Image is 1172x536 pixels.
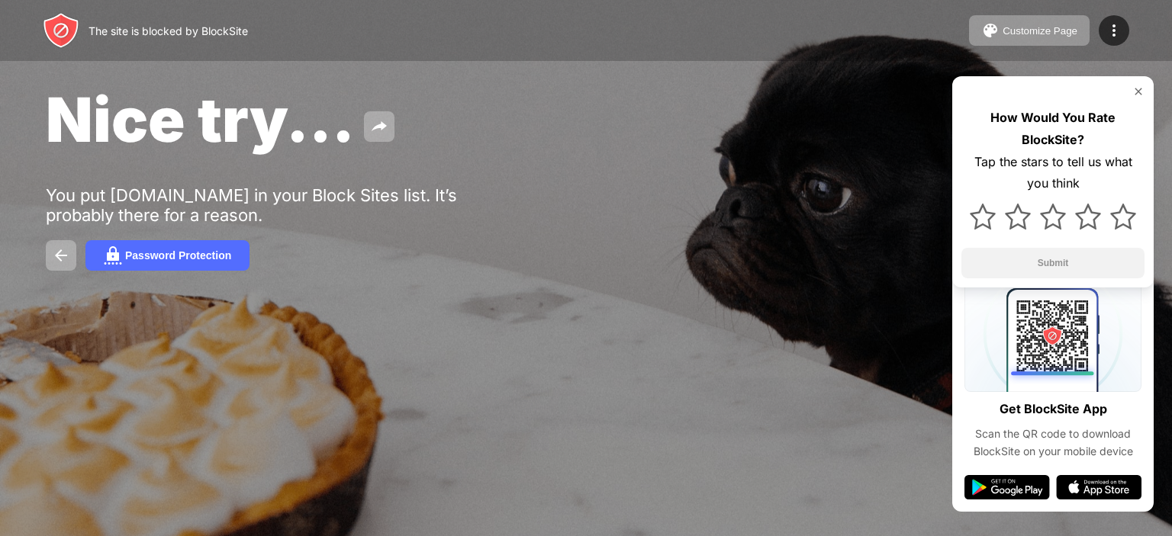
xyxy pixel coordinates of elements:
[1132,85,1145,98] img: rate-us-close.svg
[43,12,79,49] img: header-logo.svg
[964,425,1141,460] div: Scan the QR code to download BlockSite on your mobile device
[52,246,70,265] img: back.svg
[125,249,231,262] div: Password Protection
[1003,25,1077,37] div: Customize Page
[961,107,1145,151] div: How Would You Rate BlockSite?
[1000,398,1107,420] div: Get BlockSite App
[964,475,1050,499] img: google-play.svg
[1075,204,1101,229] img: star.svg
[961,151,1145,195] div: Tap the stars to tell us what you think
[1110,204,1136,229] img: star.svg
[46,82,355,156] span: Nice try...
[970,204,996,229] img: star.svg
[1056,475,1141,499] img: app-store.svg
[104,246,122,265] img: password.svg
[370,117,388,136] img: share.svg
[1105,21,1123,40] img: menu-icon.svg
[981,21,1000,40] img: pallet.svg
[969,15,1090,46] button: Customize Page
[1040,204,1066,229] img: star.svg
[961,248,1145,278] button: Submit
[85,240,250,271] button: Password Protection
[1005,204,1031,229] img: star.svg
[46,185,517,225] div: You put [DOMAIN_NAME] in your Block Sites list. It’s probably there for a reason.
[89,24,248,37] div: The site is blocked by BlockSite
